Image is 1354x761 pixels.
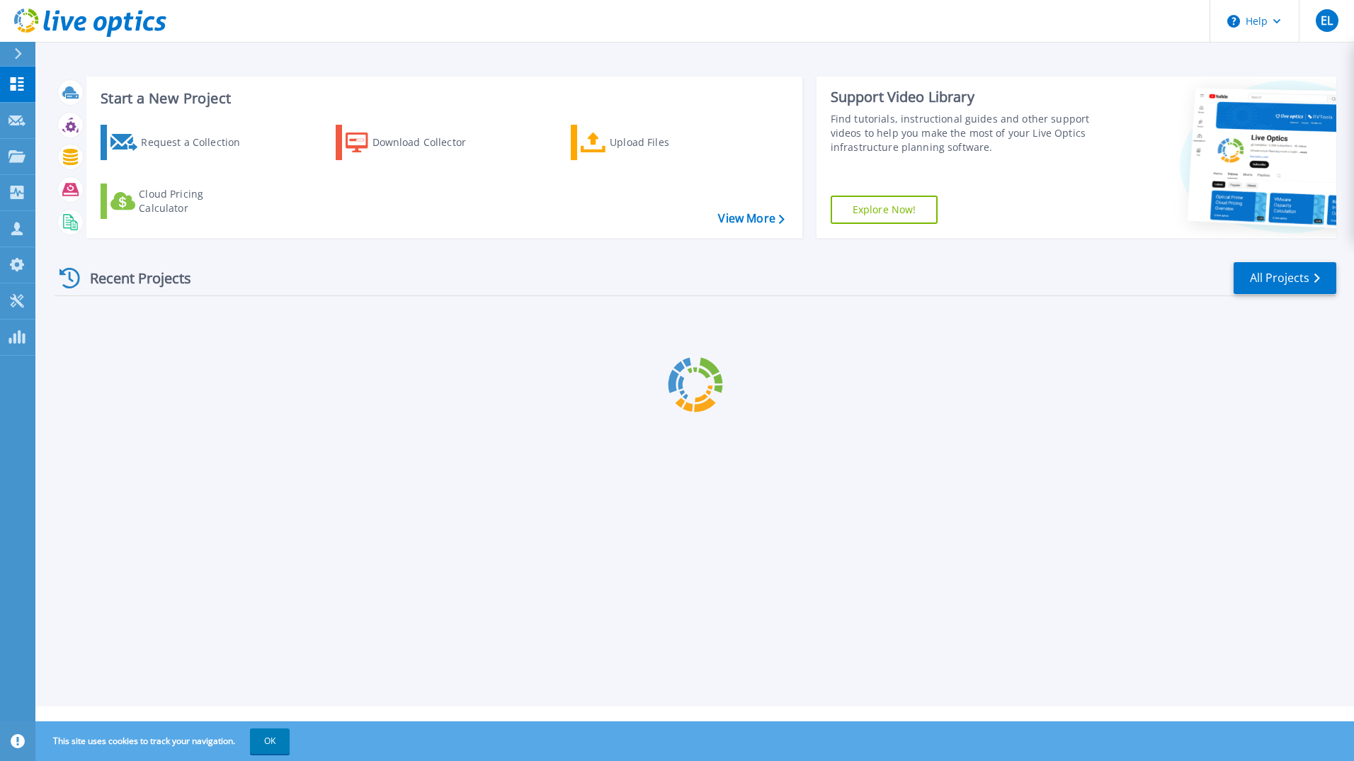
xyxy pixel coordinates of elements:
a: Cloud Pricing Calculator [101,184,258,219]
a: View More [718,212,784,225]
button: OK [250,728,290,754]
a: Request a Collection [101,125,258,160]
a: Explore Now! [831,196,938,224]
a: All Projects [1234,262,1336,294]
div: Download Collector [372,128,486,157]
span: EL [1321,15,1333,26]
h3: Start a New Project [101,91,784,106]
span: This site uses cookies to track your navigation. [39,728,290,754]
a: Download Collector [336,125,494,160]
div: Request a Collection [141,128,254,157]
div: Support Video Library [831,88,1096,106]
a: Upload Files [571,125,729,160]
div: Cloud Pricing Calculator [139,187,252,215]
div: Upload Files [610,128,723,157]
div: Recent Projects [55,261,210,295]
div: Find tutorials, instructional guides and other support videos to help you make the most of your L... [831,112,1096,154]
